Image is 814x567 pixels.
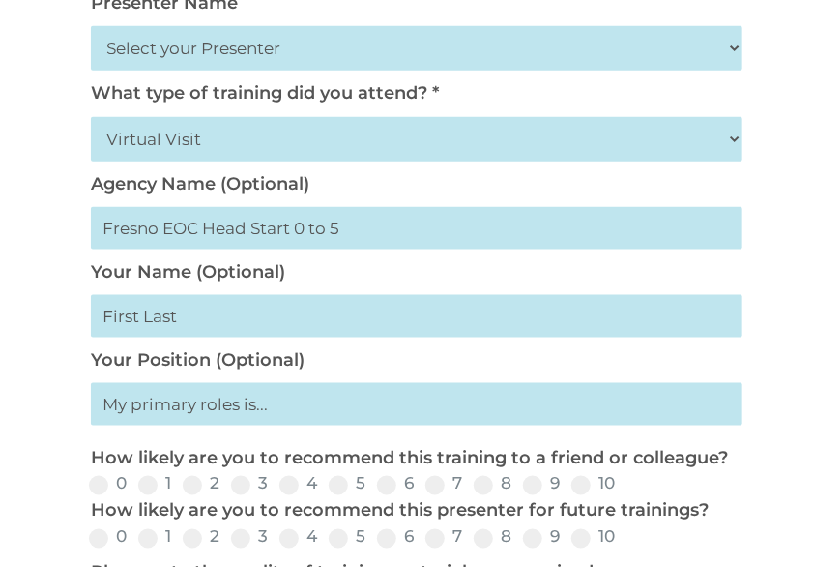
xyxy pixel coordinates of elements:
label: 7 [425,476,462,492]
label: 1 [138,529,171,546]
label: 8 [474,529,511,546]
label: 1 [138,476,171,492]
input: First Last [91,295,742,338]
label: 2 [183,529,219,546]
label: 10 [571,529,615,546]
label: 5 [329,529,365,546]
label: 4 [279,476,317,492]
p: How likely are you to recommend this training to a friend or colleague? [91,445,733,471]
label: 9 [523,476,560,492]
label: 9 [523,529,560,546]
label: 2 [183,476,219,492]
label: 0 [89,529,127,546]
p: How likely are you to recommend this presenter for future trainings? [91,498,733,524]
input: My primary roles is... [91,383,742,426]
label: 6 [377,476,414,492]
label: 8 [474,476,511,492]
label: Your Position (Optional) [91,349,305,371]
label: What type of training did you attend? * [91,82,439,104]
label: Your Name (Optional) [91,261,285,283]
label: 4 [279,529,317,546]
label: 3 [231,529,268,546]
label: 0 [89,476,127,492]
label: 5 [329,476,365,492]
label: Agency Name (Optional) [91,173,309,194]
label: 10 [571,476,615,492]
input: Head Start Agency [91,207,742,250]
label: 6 [377,529,414,546]
label: 3 [231,476,268,492]
label: 7 [425,529,462,546]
